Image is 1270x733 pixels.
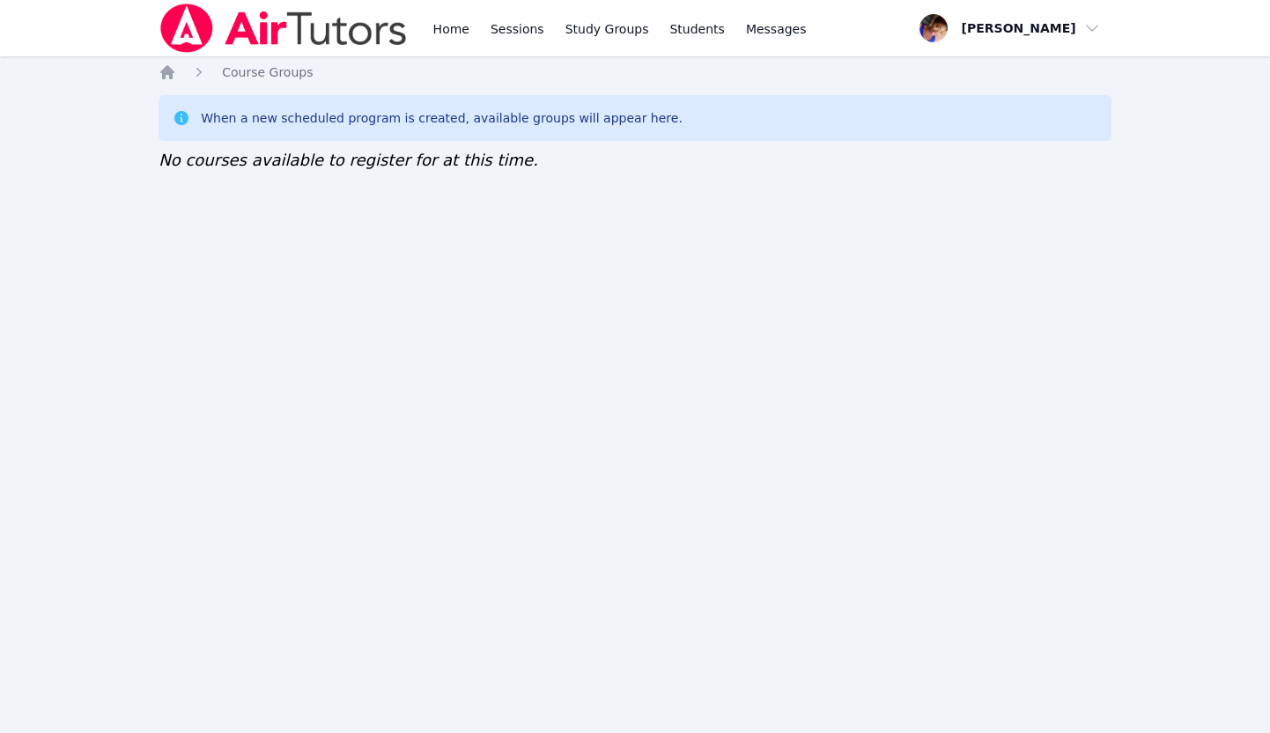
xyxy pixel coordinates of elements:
a: Course Groups [222,63,313,81]
nav: Breadcrumb [159,63,1111,81]
span: Messages [746,20,807,38]
span: No courses available to register for at this time. [159,151,538,169]
span: Course Groups [222,65,313,79]
div: When a new scheduled program is created, available groups will appear here. [201,109,683,127]
img: Air Tutors [159,4,408,53]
